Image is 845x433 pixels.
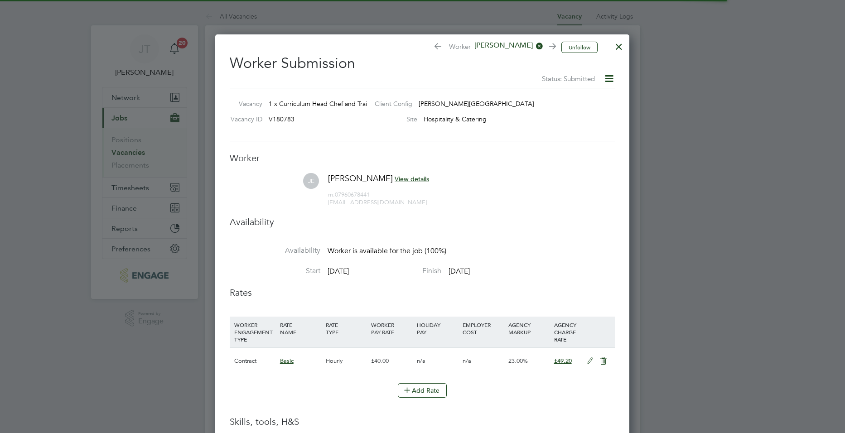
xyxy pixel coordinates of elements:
h3: Rates [230,287,615,298]
span: 07960678441 [328,191,370,198]
label: Start [230,266,320,276]
span: 23.00% [508,357,528,365]
label: Finish [351,266,441,276]
div: AGENCY CHARGE RATE [552,317,582,347]
span: [PERSON_NAME] [328,173,393,183]
span: View details [395,175,429,183]
span: [EMAIL_ADDRESS][DOMAIN_NAME] [328,198,427,206]
div: RATE TYPE [324,317,369,340]
label: Availability [230,246,320,255]
div: WORKER ENGAGEMENT TYPE [232,317,278,347]
span: Worker is available for the job (100%) [328,246,446,255]
span: [DATE] [328,267,349,276]
h3: Skills, tools, H&S [230,416,615,428]
span: Status: Submitted [542,74,595,83]
div: EMPLOYER COST [460,317,506,340]
div: Contract [232,348,278,374]
span: £49.20 [554,357,572,365]
span: Worker [433,41,555,53]
span: n/a [417,357,425,365]
div: WORKER PAY RATE [369,317,415,340]
div: Hourly [324,348,369,374]
span: m: [328,191,335,198]
label: Vacancy ID [226,115,262,123]
h3: Worker [230,152,615,164]
button: Add Rate [398,383,447,398]
span: JE [303,173,319,189]
label: Site [367,115,417,123]
span: [PERSON_NAME][GEOGRAPHIC_DATA] [419,100,534,108]
button: Unfollow [561,42,598,53]
div: AGENCY MARKUP [506,317,552,340]
h2: Worker Submission [230,47,615,84]
div: £40.00 [369,348,415,374]
span: [DATE] [449,267,470,276]
span: [PERSON_NAME] [471,41,543,51]
span: n/a [463,357,471,365]
h3: Availability [230,216,615,228]
span: Basic [280,357,294,365]
span: V180783 [269,115,295,123]
label: Client Config [367,100,412,108]
div: RATE NAME [278,317,324,340]
label: Vacancy [226,100,262,108]
div: HOLIDAY PAY [415,317,460,340]
span: Hospitality & Catering [424,115,487,123]
span: 1 x Curriculum Head Chef and Trainer Assessor (Inner) [269,100,424,108]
